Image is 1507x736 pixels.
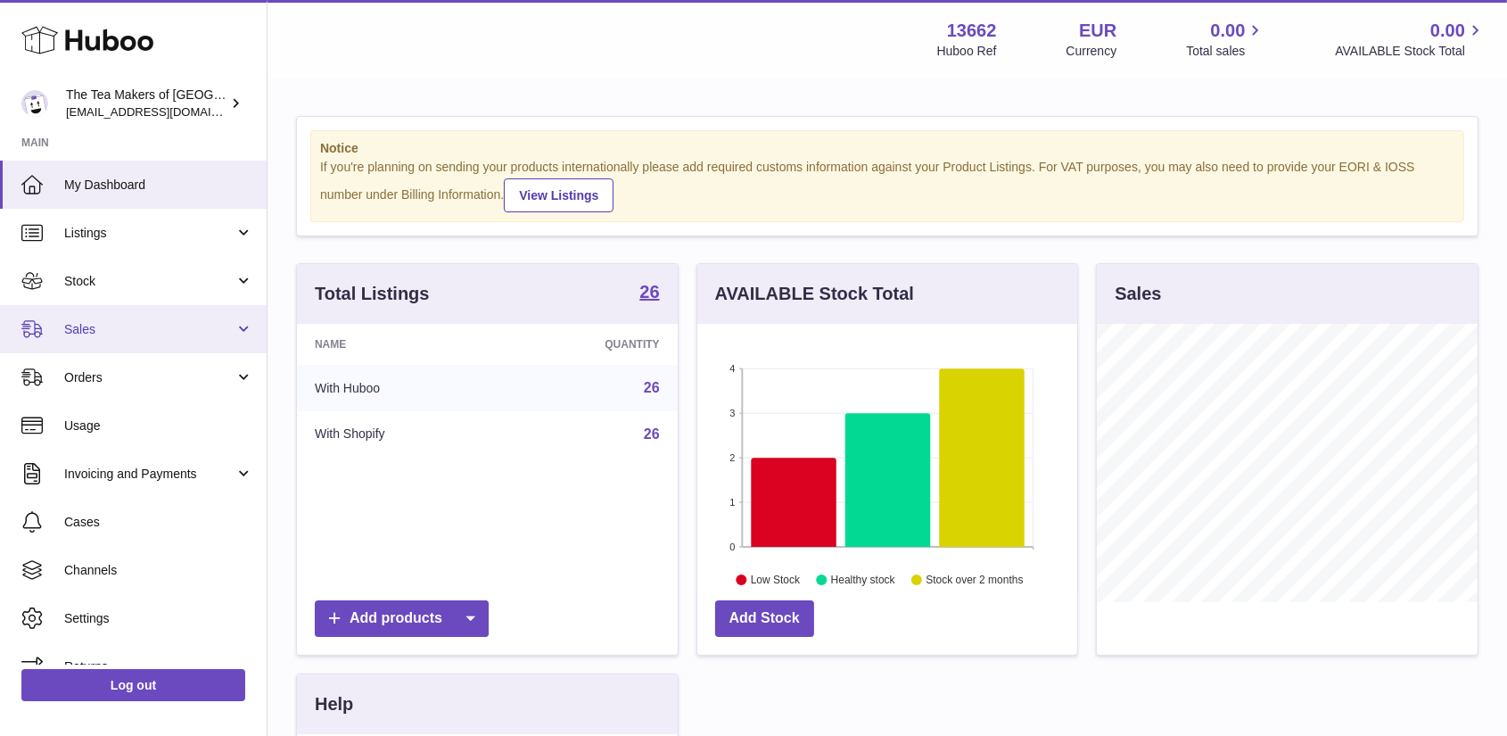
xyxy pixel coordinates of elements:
[729,497,735,508] text: 1
[729,542,735,552] text: 0
[21,669,245,701] a: Log out
[715,282,914,306] h3: AVAILABLE Stock Total
[320,140,1454,157] strong: Notice
[1115,282,1161,306] h3: Sales
[64,321,235,338] span: Sales
[644,426,660,442] a: 26
[64,562,253,579] span: Channels
[315,600,489,637] a: Add products
[66,104,262,119] span: [EMAIL_ADDRESS][DOMAIN_NAME]
[644,380,660,395] a: 26
[639,283,659,301] strong: 26
[297,411,502,458] td: With Shopify
[926,574,1023,586] text: Stock over 2 months
[1066,43,1117,60] div: Currency
[502,324,678,365] th: Quantity
[1335,43,1486,60] span: AVAILABLE Stock Total
[947,19,997,43] strong: 13662
[297,324,502,365] th: Name
[64,418,253,434] span: Usage
[504,178,614,212] a: View Listings
[1186,19,1265,60] a: 0.00 Total sales
[1335,19,1486,60] a: 0.00 AVAILABLE Stock Total
[315,692,353,716] h3: Help
[751,574,801,586] text: Low Stock
[64,658,253,675] span: Returns
[729,452,735,463] text: 2
[64,466,235,483] span: Invoicing and Payments
[64,225,235,242] span: Listings
[729,363,735,374] text: 4
[64,610,253,627] span: Settings
[1211,19,1246,43] span: 0.00
[66,87,226,120] div: The Tea Makers of [GEOGRAPHIC_DATA]
[297,365,502,411] td: With Huboo
[1186,43,1265,60] span: Total sales
[64,273,235,290] span: Stock
[1079,19,1116,43] strong: EUR
[21,90,48,117] img: tea@theteamakers.co.uk
[639,283,659,304] a: 26
[715,600,814,637] a: Add Stock
[64,514,253,531] span: Cases
[729,408,735,418] text: 3
[831,574,896,586] text: Healthy stock
[1430,19,1465,43] span: 0.00
[937,43,997,60] div: Huboo Ref
[315,282,430,306] h3: Total Listings
[64,177,253,194] span: My Dashboard
[64,369,235,386] span: Orders
[320,159,1454,212] div: If you're planning on sending your products internationally please add required customs informati...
